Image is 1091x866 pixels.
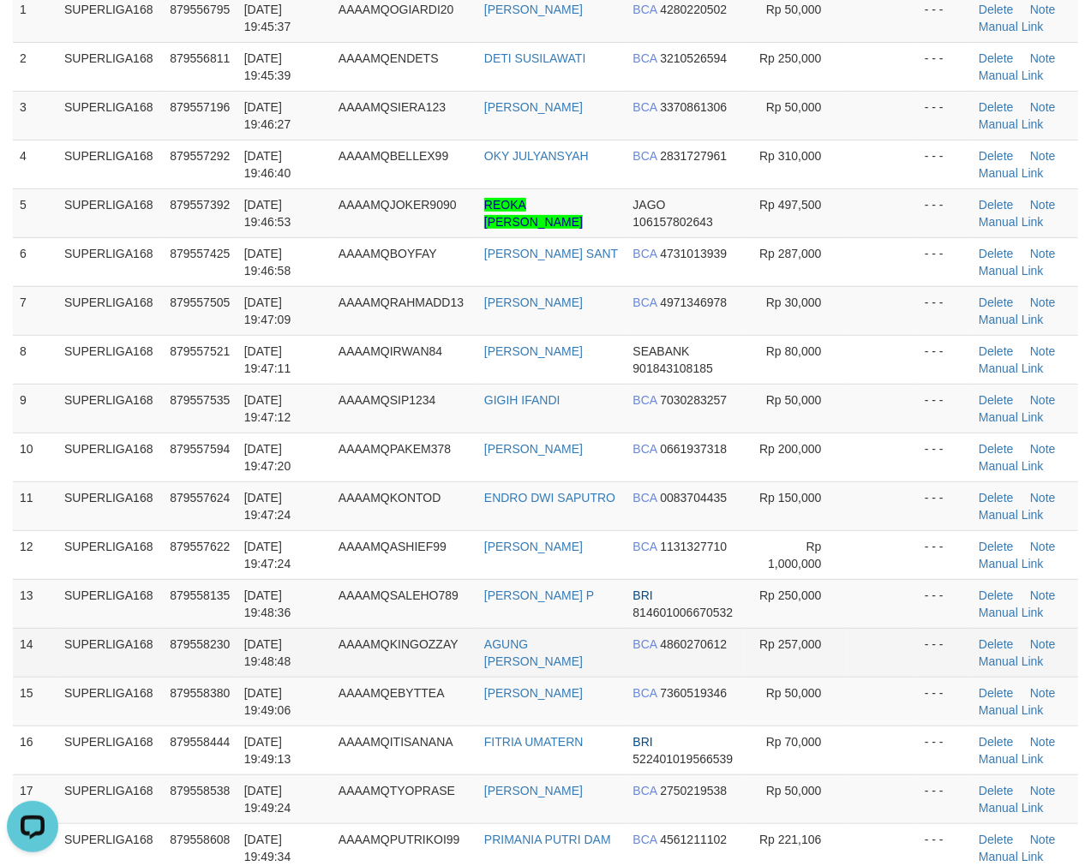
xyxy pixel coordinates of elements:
[244,51,291,82] span: [DATE] 19:45:39
[660,149,727,163] span: Copy 2831727961 to clipboard
[660,247,727,260] span: Copy 4731013939 to clipboard
[633,247,657,260] span: BCA
[979,850,1044,863] a: Manual Link
[484,637,583,668] a: AGUNG [PERSON_NAME]
[1030,735,1056,749] a: Note
[57,335,163,384] td: SUPERLIGA168
[170,588,230,602] span: 879558135
[979,198,1013,212] a: Delete
[244,588,291,619] span: [DATE] 19:48:36
[57,237,163,286] td: SUPERLIGA168
[979,410,1044,424] a: Manual Link
[484,247,618,260] a: [PERSON_NAME] SANT
[979,686,1013,700] a: Delete
[484,3,583,16] a: [PERSON_NAME]
[766,686,822,700] span: Rp 50,000
[339,735,453,749] span: AAAAMQITISANANA
[918,384,972,433] td: - - -
[484,198,583,229] a: REOKA [PERSON_NAME]
[979,166,1044,180] a: Manual Link
[633,637,657,651] span: BCA
[759,588,821,602] span: Rp 250,000
[759,247,821,260] span: Rp 287,000
[633,442,657,456] span: BCA
[1030,833,1056,846] a: Note
[918,628,972,677] td: - - -
[918,140,972,188] td: - - -
[979,51,1013,65] a: Delete
[244,491,291,522] span: [DATE] 19:47:24
[979,588,1013,602] a: Delete
[339,51,439,65] span: AAAAMQENDETS
[13,188,57,237] td: 5
[918,237,972,286] td: - - -
[918,433,972,481] td: - - -
[766,393,822,407] span: Rp 50,000
[979,344,1013,358] a: Delete
[1030,296,1056,309] a: Note
[339,491,441,505] span: AAAAMQKONTOD
[759,51,821,65] span: Rp 250,000
[918,335,972,384] td: - - -
[979,393,1013,407] a: Delete
[660,51,727,65] span: Copy 3210526594 to clipboard
[339,149,448,163] span: AAAAMQBELLEX99
[339,686,445,700] span: AAAAMQEBYTTEA
[633,3,657,16] span: BCA
[484,833,611,846] a: PRIMANIA PUTRI DAM
[244,3,291,33] span: [DATE] 19:45:37
[484,442,583,456] a: [PERSON_NAME]
[979,606,1044,619] a: Manual Link
[979,215,1044,229] a: Manual Link
[633,51,657,65] span: BCA
[918,774,972,823] td: - - -
[1030,198,1056,212] a: Note
[244,540,291,570] span: [DATE] 19:47:24
[633,540,657,553] span: BCA
[13,91,57,140] td: 3
[979,296,1013,309] a: Delete
[979,833,1013,846] a: Delete
[660,540,727,553] span: Copy 1131327710 to clipboard
[660,491,727,505] span: Copy 0083704435 to clipboard
[57,579,163,628] td: SUPERLIGA168
[918,188,972,237] td: - - -
[759,833,821,846] span: Rp 221,106
[766,784,822,797] span: Rp 50,000
[13,774,57,823] td: 17
[244,735,291,766] span: [DATE] 19:49:13
[170,833,230,846] span: 879558608
[57,774,163,823] td: SUPERLIGA168
[1030,588,1056,602] a: Note
[484,588,594,602] a: [PERSON_NAME] P
[979,540,1013,553] a: Delete
[918,530,972,579] td: - - -
[57,91,163,140] td: SUPERLIGA168
[170,149,230,163] span: 879557292
[759,149,821,163] span: Rp 310,000
[766,344,822,358] span: Rp 80,000
[244,442,291,473] span: [DATE] 19:47:20
[1030,686,1056,700] a: Note
[339,100,446,114] span: AAAAMQSIERA123
[57,433,163,481] td: SUPERLIGA168
[57,677,163,726] td: SUPERLIGA168
[13,286,57,335] td: 7
[7,7,58,58] button: Open LiveChat chat widget
[660,784,727,797] span: Copy 2750219538 to clipboard
[979,20,1044,33] a: Manual Link
[918,91,972,140] td: - - -
[1030,540,1056,553] a: Note
[633,735,653,749] span: BRI
[979,117,1044,131] a: Manual Link
[170,540,230,553] span: 879557622
[979,69,1044,82] a: Manual Link
[57,530,163,579] td: SUPERLIGA168
[633,296,657,309] span: BCA
[57,628,163,677] td: SUPERLIGA168
[660,3,727,16] span: Copy 4280220502 to clipboard
[13,140,57,188] td: 4
[918,726,972,774] td: - - -
[759,637,821,651] span: Rp 257,000
[1030,784,1056,797] a: Note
